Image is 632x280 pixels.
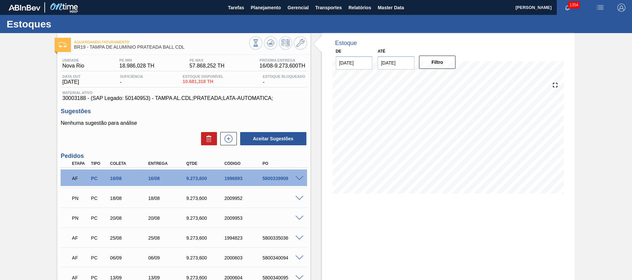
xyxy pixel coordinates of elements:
[184,161,227,166] div: Qtde
[62,63,84,69] span: Nova Rio
[184,235,227,241] div: 9.273,600
[72,255,88,260] p: AF
[294,36,307,50] button: Ir ao Master Data / Geral
[146,161,189,166] div: Entrega
[288,4,309,12] span: Gerencial
[183,74,223,78] span: Estoque Disponível
[315,4,342,12] span: Transportes
[264,36,277,50] button: Atualizar Gráfico
[89,196,109,201] div: Pedido de Compra
[9,5,40,11] img: TNhmsLtSVTkK8tSr43FrP2fwEKptu5GPRR3wAAAABJRU5ErkJggg==
[108,161,151,166] div: Coleta
[261,161,303,166] div: PO
[217,132,237,145] div: Nova sugestão
[72,215,88,221] p: PN
[89,235,109,241] div: Pedido de Compra
[62,79,80,85] span: [DATE]
[61,108,307,115] h3: Sugestões
[108,255,151,260] div: 06/09/2025
[62,91,305,95] span: Material ativo
[419,56,456,69] button: Filtro
[119,63,154,69] span: 18.986,028 TH
[146,196,189,201] div: 18/08/2025
[108,215,151,221] div: 20/08/2025
[184,255,227,260] div: 9.273,600
[120,74,143,78] span: Suficiência
[108,235,151,241] div: 25/08/2025
[70,251,90,265] div: Aguardando Faturamento
[261,74,307,85] div: -
[223,255,265,260] div: 2000603
[70,231,90,245] div: Aguardando Faturamento
[557,3,578,12] button: Notificações
[59,42,67,47] img: Ícone
[62,95,305,101] span: 30003188 - (SAP Legado: 50140953) - TAMPA AL.CDL;PRATEADA;LATA-AUTOMATICA;
[118,74,145,85] div: -
[261,176,303,181] div: 5800339908
[223,235,265,241] div: 1994823
[70,211,90,225] div: Pedido em Negociação
[184,196,227,201] div: 9.273,600
[72,196,88,201] p: PN
[378,49,385,54] label: Até
[378,56,414,70] input: dd/mm/yyyy
[89,215,109,221] div: Pedido de Compra
[184,176,227,181] div: 9.273,600
[74,45,249,50] span: BR19 - TAMPA DE ALUMÍNIO PRATEADA BALL CDL
[261,235,303,241] div: 5800335036
[336,56,373,70] input: dd/mm/yyyy
[228,4,244,12] span: Tarefas
[146,215,189,221] div: 20/08/2025
[184,215,227,221] div: 9.273,600
[279,36,292,50] button: Programar Estoque
[146,255,189,260] div: 06/09/2025
[70,171,90,186] div: Aguardando Faturamento
[108,176,151,181] div: 16/08/2025
[223,161,265,166] div: Código
[62,58,84,62] span: Unidade
[617,4,625,12] img: Logout
[62,74,80,78] span: Data out
[146,176,189,181] div: 16/08/2025
[72,176,88,181] p: AF
[7,20,124,28] h1: Estoques
[146,235,189,241] div: 25/08/2025
[336,49,342,54] label: De
[89,255,109,260] div: Pedido de Compra
[237,131,307,146] div: Aceitar Sugestões
[189,63,225,69] span: 57.868,252 TH
[189,58,225,62] span: PE MAX
[261,255,303,260] div: 5800340094
[335,40,357,47] div: Estoque
[61,153,307,160] h3: Pedidos
[198,132,217,145] div: Excluir Sugestões
[89,176,109,181] div: Pedido de Compra
[119,58,154,62] span: PE MIN
[249,36,262,50] button: Visão Geral dos Estoques
[183,79,223,84] span: 10.681,318 TH
[72,235,88,241] p: AF
[223,176,265,181] div: 1996893
[348,4,371,12] span: Relatórios
[378,4,404,12] span: Master Data
[568,1,580,9] span: 1354
[108,196,151,201] div: 18/08/2025
[223,196,265,201] div: 2009952
[596,4,604,12] img: userActions
[240,132,306,145] button: Aceitar Sugestões
[70,191,90,206] div: Pedido em Negociação
[89,161,109,166] div: Tipo
[260,63,305,69] span: 16/08 - 9.273,600 TH
[251,4,281,12] span: Planejamento
[70,161,90,166] div: Etapa
[263,74,305,78] span: Estoque Bloqueado
[61,120,307,126] p: Nenhuma sugestão para análise
[74,40,249,44] span: Aguardando Faturamento
[223,215,265,221] div: 2009953
[260,58,305,62] span: Próxima Entrega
